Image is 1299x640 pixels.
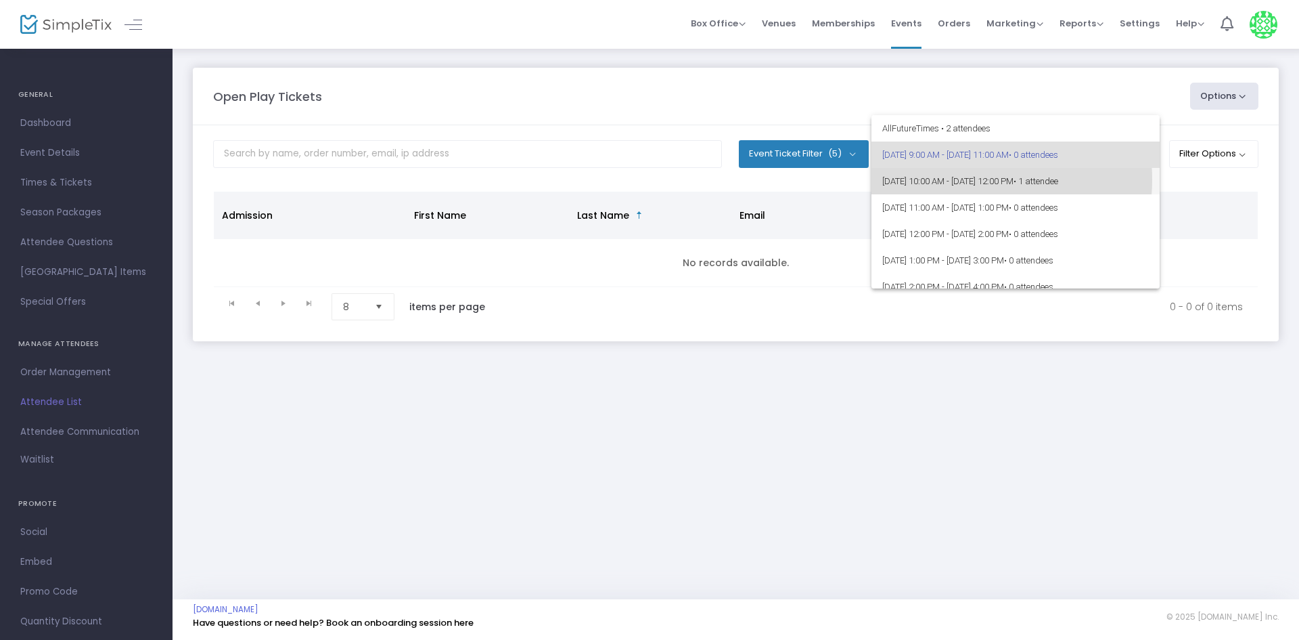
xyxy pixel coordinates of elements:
span: • 1 attendee [1013,176,1058,186]
span: • 0 attendees [1004,255,1053,265]
span: [DATE] 9:00 AM - [DATE] 11:00 AM [882,142,1149,168]
span: All Future Times • 2 attendees [882,115,1149,142]
span: [DATE] 1:00 PM - [DATE] 3:00 PM [882,247,1149,274]
span: [DATE] 2:00 PM - [DATE] 4:00 PM [882,274,1149,300]
span: [DATE] 12:00 PM - [DATE] 2:00 PM [882,221,1149,247]
span: • 0 attendees [1009,150,1058,160]
span: • 0 attendees [1009,229,1058,239]
span: [DATE] 11:00 AM - [DATE] 1:00 PM [882,194,1149,221]
span: • 0 attendees [1009,202,1058,213]
span: [DATE] 10:00 AM - [DATE] 12:00 PM [882,168,1149,194]
span: • 0 attendees [1004,282,1053,292]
